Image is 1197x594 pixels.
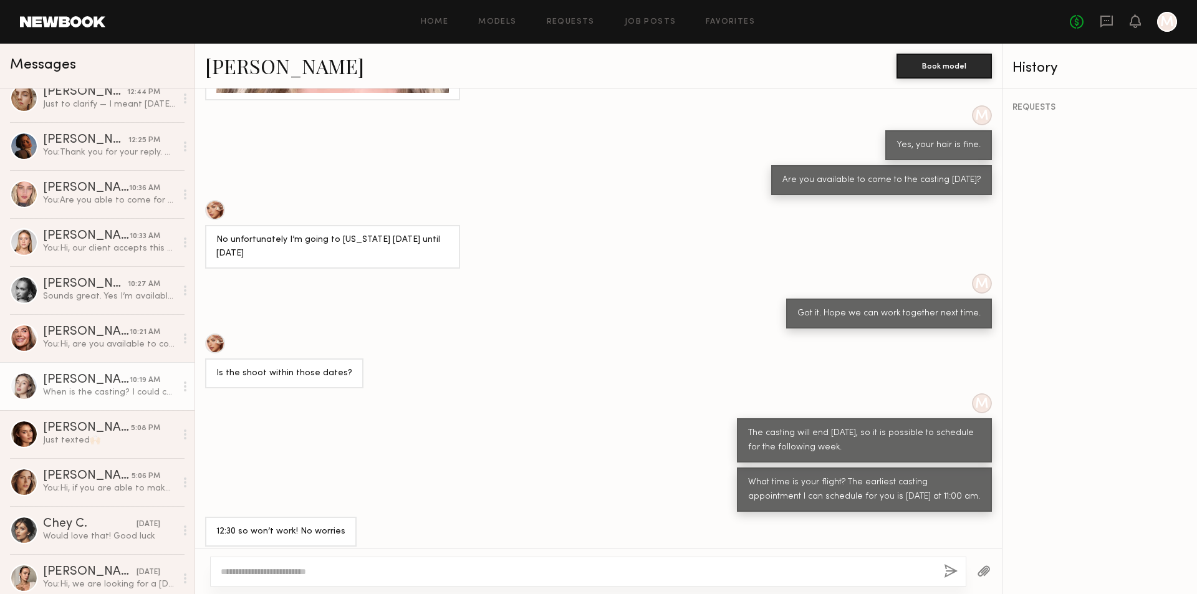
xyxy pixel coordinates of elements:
div: No unfortunately I’m going to [US_STATE] [DATE] until [DATE] [216,233,449,262]
div: 12:25 PM [128,135,160,146]
div: [PERSON_NAME] [43,182,129,194]
div: [PERSON_NAME] [43,278,128,290]
div: Got it. Hope we can work together next time. [797,307,981,321]
a: Job Posts [625,18,676,26]
div: Is the shoot within those dates? [216,366,352,381]
div: You: Hi, we are looking for a [DEMOGRAPHIC_DATA] model to shoot for a hair care appliance product... [43,578,176,590]
a: Favorites [706,18,755,26]
a: Book model [897,60,992,70]
div: [PERSON_NAME] [43,86,127,98]
div: [DATE] [137,567,160,578]
div: Would love that! Good luck [43,530,176,542]
div: 10:33 AM [130,231,160,242]
div: 10:36 AM [129,183,160,194]
a: Models [478,18,516,26]
div: Chey C. [43,518,137,530]
div: When is the casting? I could come in [DATE] sometime. [43,386,176,398]
div: [PERSON_NAME] [43,422,131,434]
div: 10:21 AM [130,327,160,338]
div: [PERSON_NAME] [43,470,132,482]
div: [PERSON_NAME] [43,134,128,146]
div: 10:19 AM [130,375,160,386]
div: Sounds great. Yes I’m available to come in for a casting [DATE] around 11am? [43,290,176,302]
div: 5:08 PM [131,423,160,434]
div: Just to clarify — I meant [DATE] morning, not [DATE]. [DATE] I could only come in the afternoon:(... [43,98,176,110]
div: [PERSON_NAME] [43,374,130,386]
div: Just texted🙌🏻 [43,434,176,446]
div: 10:27 AM [128,279,160,290]
div: [DATE] [137,519,160,530]
div: REQUESTS [1012,103,1187,112]
a: M [1157,12,1177,32]
button: Book model [897,54,992,79]
div: [PERSON_NAME] [43,326,130,338]
div: [PERSON_NAME] [43,566,137,578]
div: What time is your flight? The earliest casting appointment I can schedule for you is [DATE] at 11... [748,476,981,504]
a: Requests [547,18,595,26]
div: You: Are you able to come for the casting this week or next week? [43,194,176,206]
div: 12:30 so won’t work! No worries [216,525,345,539]
div: History [1012,61,1187,75]
span: Messages [10,58,76,72]
div: 12:44 PM [127,87,160,98]
div: You: Hi, if you are able to make it [DATE] or perfer schedule on other date. Please text [PHONE_N... [43,482,176,494]
a: Home [421,18,449,26]
div: The casting will end [DATE], so it is possible to schedule for the following week. [748,426,981,455]
div: Yes, your hair is fine. [897,138,981,153]
div: [PERSON_NAME] [43,230,130,242]
div: You: Hi, are you available to come to the casting this week? [43,338,176,350]
div: You: Hi, our client accepts this price range. Would you be able to come to the casting this week? [43,242,176,254]
div: You: Thank you for your reply. Hope we can work together next time. [43,146,176,158]
a: [PERSON_NAME] [205,52,364,79]
div: 5:06 PM [132,471,160,482]
div: Are you available to come to the casting [DATE]? [782,173,981,188]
